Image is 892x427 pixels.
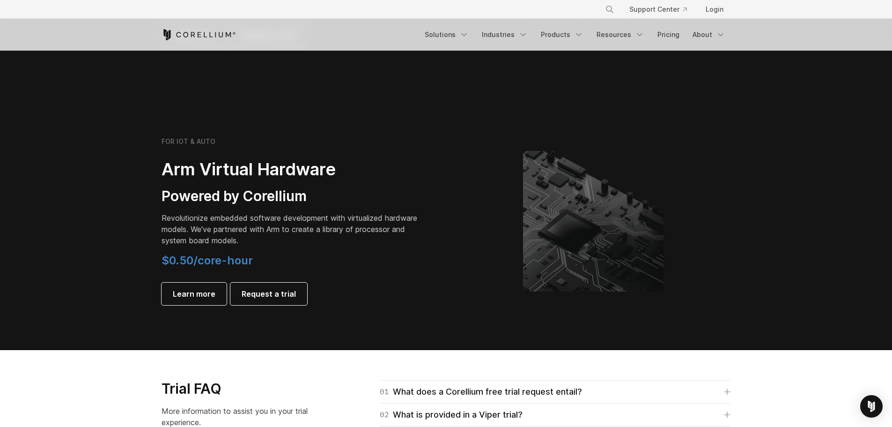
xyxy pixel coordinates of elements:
[419,26,731,43] div: Navigation Menu
[380,408,523,421] div: What is provided in a Viper trial?
[698,1,731,18] a: Login
[162,29,236,40] a: Corellium Home
[162,380,326,398] h3: Trial FAQ
[162,187,424,205] h3: Powered by Corellium
[380,408,389,421] span: 02
[380,385,730,398] a: 01What does a Corellium free trial request entail?
[652,26,685,43] a: Pricing
[591,26,650,43] a: Resources
[162,254,253,267] span: $0.50/core-hour
[476,26,533,43] a: Industries
[380,385,389,398] span: 01
[535,26,589,43] a: Products
[622,1,694,18] a: Support Center
[687,26,731,43] a: About
[419,26,474,43] a: Solutions
[601,1,618,18] button: Search
[594,1,731,18] div: Navigation Menu
[162,283,227,305] a: Learn more
[860,395,883,418] div: Open Intercom Messenger
[162,137,215,146] h6: FOR IOT & AUTO
[242,288,296,300] span: Request a trial
[230,283,307,305] a: Request a trial
[162,159,424,180] h2: Arm Virtual Hardware
[380,408,730,421] a: 02What is provided in a Viper trial?
[380,385,582,398] div: What does a Corellium free trial request entail?
[173,288,215,300] span: Learn more
[162,212,424,246] p: Revolutionize embedded software development with virtualized hardware models. We've partnered wit...
[523,151,663,292] img: Corellium's ARM Virtual Hardware Platform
